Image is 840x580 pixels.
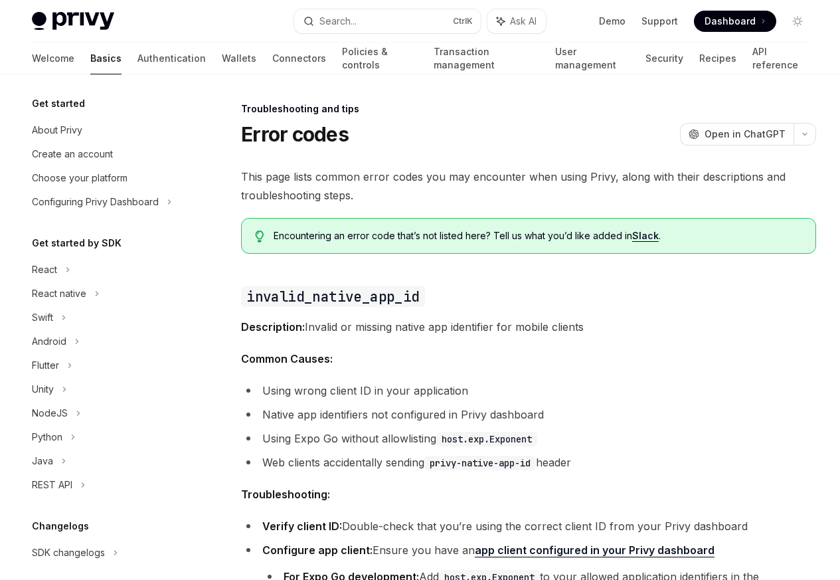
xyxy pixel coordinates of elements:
[255,231,264,242] svg: Tip
[632,230,659,242] a: Slack
[274,229,802,242] span: Encountering an error code that’s not listed here? Tell us what you’d like added in .
[434,43,539,74] a: Transaction management
[32,235,122,251] h5: Get started by SDK
[32,453,53,469] div: Java
[32,286,86,302] div: React native
[32,429,62,445] div: Python
[32,381,54,397] div: Unity
[21,118,191,142] a: About Privy
[241,352,333,365] strong: Common Causes:
[241,453,816,472] li: Web clients accidentally sending header
[453,16,473,27] span: Ctrl K
[699,43,736,74] a: Recipes
[32,170,127,186] div: Choose your platform
[32,545,105,561] div: SDK changelogs
[32,43,74,74] a: Welcome
[32,12,114,31] img: light logo
[599,15,626,28] a: Demo
[241,488,330,501] strong: Troubleshooting:
[262,543,373,557] strong: Configure app client:
[787,11,808,32] button: Toggle dark mode
[241,286,424,307] code: invalid_native_app_id
[32,96,85,112] h5: Get started
[680,123,794,145] button: Open in ChatGPT
[241,320,305,334] strong: Description:
[32,357,59,373] div: Flutter
[32,146,113,162] div: Create an account
[487,9,546,33] button: Ask AI
[32,518,89,534] h5: Changelogs
[272,43,326,74] a: Connectors
[342,43,418,74] a: Policies & controls
[262,520,342,533] strong: Verify client ID:
[510,15,537,28] span: Ask AI
[241,429,816,448] li: Using Expo Go without allowlisting
[32,334,66,349] div: Android
[32,262,57,278] div: React
[645,43,683,74] a: Security
[241,517,816,535] li: Double-check that you’re using the correct client ID from your Privy dashboard
[241,122,349,146] h1: Error codes
[752,43,808,74] a: API reference
[32,310,53,326] div: Swift
[21,142,191,166] a: Create an account
[294,9,481,33] button: Search...CtrlK
[32,194,159,210] div: Configuring Privy Dashboard
[222,43,256,74] a: Wallets
[241,381,816,400] li: Using wrong client ID in your application
[137,43,206,74] a: Authentication
[641,15,678,28] a: Support
[436,432,537,446] code: host.exp.Exponent
[705,128,786,141] span: Open in ChatGPT
[241,102,816,116] div: Troubleshooting and tips
[424,456,536,470] code: privy-native-app-id
[555,43,630,74] a: User management
[319,13,357,29] div: Search...
[705,15,756,28] span: Dashboard
[32,477,72,493] div: REST API
[90,43,122,74] a: Basics
[32,405,68,421] div: NodeJS
[475,543,714,557] a: app client configured in your Privy dashboard
[32,122,82,138] div: About Privy
[241,318,816,336] span: Invalid or missing native app identifier for mobile clients
[694,11,776,32] a: Dashboard
[241,405,816,424] li: Native app identifiers not configured in Privy dashboard
[21,166,191,190] a: Choose your platform
[241,167,816,205] span: This page lists common error codes you may encounter when using Privy, along with their descripti...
